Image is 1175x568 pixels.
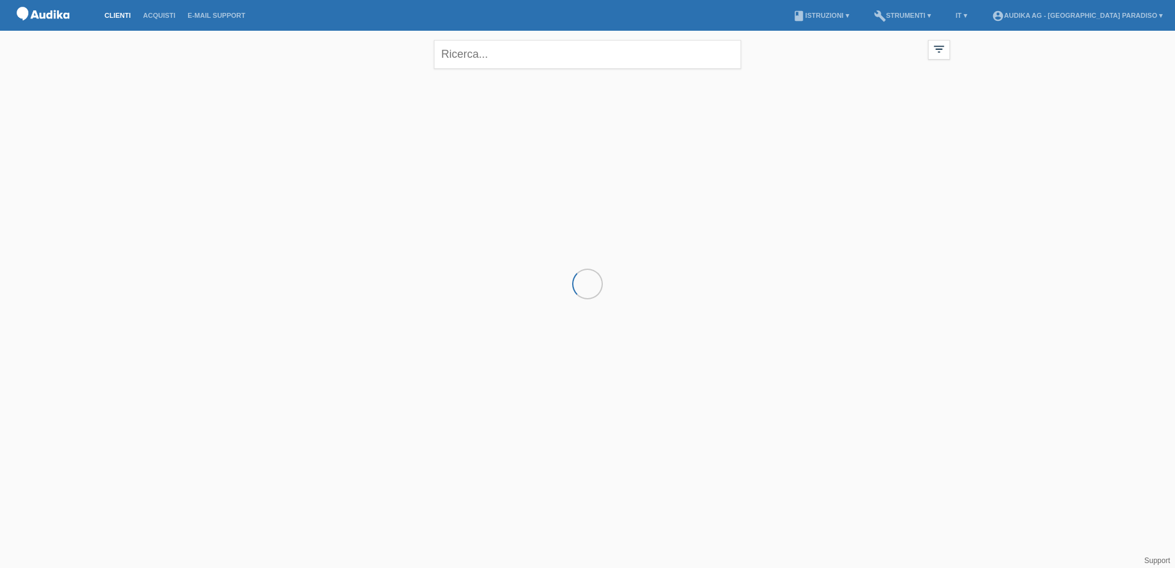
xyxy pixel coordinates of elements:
[787,12,855,19] a: bookIstruzioni ▾
[868,12,937,19] a: buildStrumenti ▾
[949,12,973,19] a: IT ▾
[932,42,946,56] i: filter_list
[986,12,1169,19] a: account_circleAudika AG - [GEOGRAPHIC_DATA] Paradiso ▾
[137,12,182,19] a: Acquisti
[992,10,1004,22] i: account_circle
[98,12,137,19] a: Clienti
[12,24,74,33] a: POS — MF Group
[434,40,741,69] input: Ricerca...
[874,10,886,22] i: build
[1144,556,1170,565] a: Support
[793,10,805,22] i: book
[181,12,251,19] a: E-mail Support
